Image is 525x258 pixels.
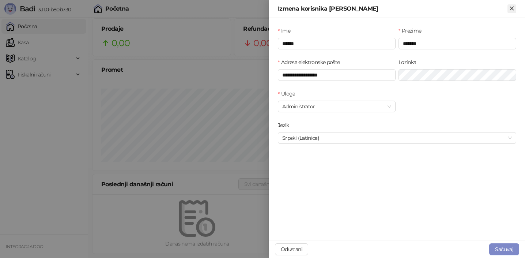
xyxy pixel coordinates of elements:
span: Srpski (Latinica) [282,132,512,143]
input: Adresa elektronske pošte [278,69,396,81]
div: Izmena korisnika [PERSON_NAME] [278,4,507,13]
button: Sačuvaj [489,243,519,255]
label: Jezik [278,121,294,129]
label: Lozinka [399,58,421,66]
label: Ime [278,27,295,35]
label: Prezime [399,27,426,35]
label: Uloga [278,90,300,98]
input: Ime [278,38,396,49]
button: Zatvori [507,4,516,13]
label: Adresa elektronske pošte [278,58,344,66]
input: Prezime [399,38,516,49]
span: Administrator [282,101,391,112]
input: Lozinka [399,69,516,81]
button: Odustani [275,243,308,255]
